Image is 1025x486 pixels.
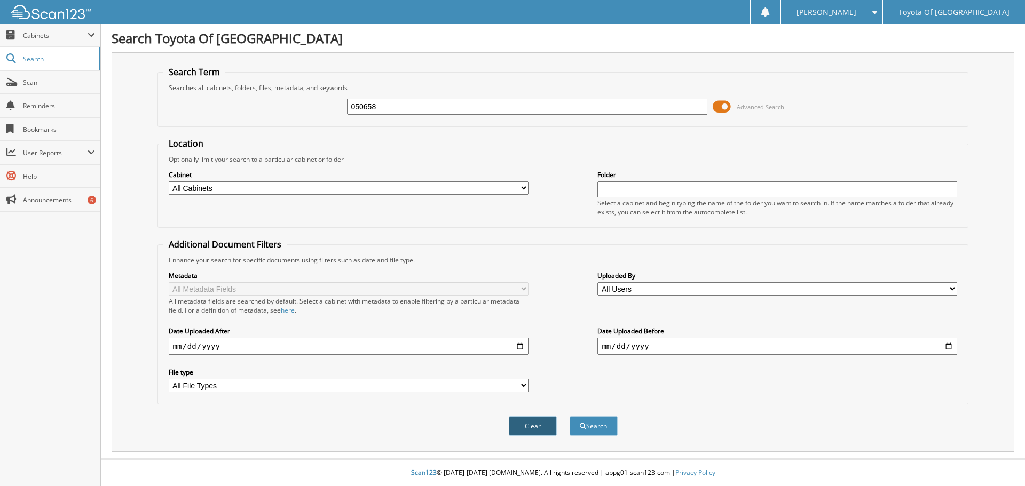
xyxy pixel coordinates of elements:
[597,271,957,280] label: Uploaded By
[797,9,856,15] span: [PERSON_NAME]
[972,435,1025,486] iframe: Chat Widget
[163,138,209,149] legend: Location
[11,5,91,19] img: scan123-logo-white.svg
[597,338,957,355] input: end
[23,54,93,63] span: Search
[112,29,1014,47] h1: Search Toyota Of [GEOGRAPHIC_DATA]
[23,101,95,110] span: Reminders
[23,31,88,40] span: Cabinets
[23,148,88,157] span: User Reports
[163,83,963,92] div: Searches all cabinets, folders, files, metadata, and keywords
[281,306,295,315] a: here
[23,125,95,134] span: Bookmarks
[163,238,287,250] legend: Additional Document Filters
[597,326,957,336] label: Date Uploaded Before
[898,9,1010,15] span: Toyota Of [GEOGRAPHIC_DATA]
[163,66,225,78] legend: Search Term
[169,271,529,280] label: Metadata
[169,297,529,315] div: All metadata fields are searched by default. Select a cabinet with metadata to enable filtering b...
[23,172,95,181] span: Help
[169,368,529,377] label: File type
[509,416,557,436] button: Clear
[169,326,529,336] label: Date Uploaded After
[597,198,957,217] div: Select a cabinet and begin typing the name of the folder you want to search in. If the name match...
[163,256,963,265] div: Enhance your search for specific documents using filters such as date and file type.
[101,460,1025,486] div: © [DATE]-[DATE] [DOMAIN_NAME]. All rights reserved | appg01-scan123-com |
[88,196,96,204] div: 6
[597,170,957,179] label: Folder
[411,468,437,477] span: Scan123
[570,416,618,436] button: Search
[737,103,784,111] span: Advanced Search
[23,195,95,204] span: Announcements
[23,78,95,87] span: Scan
[169,338,529,355] input: start
[169,170,529,179] label: Cabinet
[163,155,963,164] div: Optionally limit your search to a particular cabinet or folder
[675,468,715,477] a: Privacy Policy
